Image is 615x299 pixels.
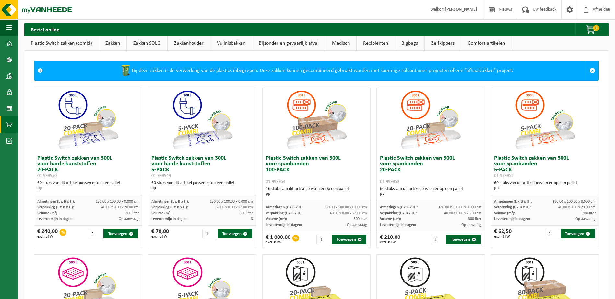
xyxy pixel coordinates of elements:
h3: Plastic Switch zakken van 300L voor harde kunststoffen 5-PACK [151,155,253,179]
div: € 240,00 [37,229,58,238]
span: Verpakking (L x B x H): [37,205,74,209]
span: Afmetingen (L x B x H): [37,200,75,204]
span: 40.00 x 0.00 x 23.00 cm [330,211,367,215]
img: 01-999952 [513,87,577,152]
span: Verpakking (L x B x H): [151,205,188,209]
div: 60 stuks van dit artikel passen er op een pallet [380,186,481,198]
span: Volume (m³): [266,217,287,221]
span: 01-999954 [266,179,285,184]
a: Comfort artikelen [461,36,512,51]
div: PP [494,186,596,192]
div: PP [37,186,139,192]
div: € 210,00 [380,235,400,244]
button: Toevoegen [218,229,252,238]
span: 01-999952 [494,173,514,178]
span: Op aanvraag [347,223,367,227]
span: excl. BTW [494,235,512,238]
span: Volume (m³): [151,211,172,215]
a: Sluit melding [586,61,598,80]
div: PP [266,192,367,198]
span: Afmetingen (L x B x H): [266,205,303,209]
button: Toevoegen [561,229,595,238]
img: 01-999954 [284,87,349,152]
span: Verpakking (L x B x H): [380,211,417,215]
span: Op aanvraag [575,217,596,221]
span: Levertermijn in dagen: [494,217,530,221]
a: Bijzonder en gevaarlijk afval [252,36,325,51]
span: Volume (m³): [37,211,58,215]
a: Medisch [325,36,356,51]
span: 01-999949 [151,173,171,178]
a: Zakken SOLO [127,36,167,51]
span: excl. BTW [37,235,58,238]
span: 300 liter [468,217,481,221]
strong: [PERSON_NAME] [445,7,477,12]
div: 60 stuks van dit artikel passen er op een pallet [151,180,253,192]
button: Toevoegen [103,229,138,238]
div: 60 stuks van dit artikel passen er op een pallet [37,180,139,192]
input: 1 [202,229,217,238]
span: Verpakking (L x B x H): [494,205,531,209]
span: excl. BTW [151,235,169,238]
div: PP [380,192,481,198]
span: excl. BTW [266,240,290,244]
span: 3 [251,217,253,221]
span: 130.00 x 100.00 x 0.000 cm [210,200,253,204]
span: 130.00 x 100.00 x 0.000 cm [324,205,367,209]
span: 300 liter [240,211,253,215]
a: Vuilnisbakken [210,36,252,51]
h2: Bestel online [24,23,66,36]
h3: Plastic Switch zakken van 300L voor spanbanden 20-PACK [380,155,481,184]
span: Levertermijn in dagen: [151,217,187,221]
span: 0 [593,25,599,31]
span: Volume (m³): [494,211,515,215]
h3: Plastic Switch zakken van 300L voor spanbanden 100-PACK [266,155,367,184]
span: Levertermijn in dagen: [266,223,302,227]
span: Levertermijn in dagen: [37,217,73,221]
a: Bigbags [395,36,424,51]
img: 01-999953 [398,87,463,152]
span: 300 liter [582,211,596,215]
a: Zakken [99,36,126,51]
div: € 1 000,00 [266,235,290,244]
span: 130.00 x 100.00 x 0.000 cm [552,200,596,204]
div: 16 stuks van dit artikel passen er op een pallet [266,186,367,198]
span: Op aanvraag [461,223,481,227]
span: Afmetingen (L x B x H): [494,200,532,204]
img: 01-999949 [170,87,235,152]
a: Plastic Switch zakken (combi) [24,36,99,51]
span: Volume (m³): [380,217,401,221]
h3: Plastic Switch zakken van 300L voor harde kunststoffen 20-PACK [37,155,139,179]
span: excl. BTW [380,240,400,244]
span: Op aanvraag [119,217,139,221]
input: 1 [88,229,103,238]
span: 01-999950 [37,173,57,178]
img: WB-0240-HPE-GN-50.png [119,64,132,77]
span: 300 liter [125,211,139,215]
div: PP [151,186,253,192]
input: 1 [545,229,560,238]
span: 300 liter [354,217,367,221]
div: 60 stuks van dit artikel passen er op een pallet [494,180,596,192]
span: 40.00 x 0.00 x 23.00 cm [558,205,596,209]
a: Recipiënten [357,36,395,51]
span: 40.00 x 0.00 x 23.00 cm [444,211,481,215]
span: Verpakking (L x B x H): [266,211,302,215]
a: Zakkenhouder [168,36,210,51]
span: 130.00 x 100.00 x 0.000 cm [96,200,139,204]
div: € 70,00 [151,229,169,238]
button: Toevoegen [446,235,480,244]
span: 01-999953 [380,179,399,184]
input: 1 [316,235,331,244]
span: 40.00 x 0.00 x 20.00 cm [101,205,139,209]
span: Afmetingen (L x B x H): [151,200,189,204]
a: Zelfkippers [425,36,461,51]
span: 60.00 x 0.00 x 23.00 cm [216,205,253,209]
button: 0 [575,23,608,36]
span: 130.00 x 100.00 x 0.000 cm [438,205,481,209]
span: Afmetingen (L x B x H): [380,205,418,209]
button: Toevoegen [332,235,366,244]
span: Levertermijn in dagen: [380,223,416,227]
input: 1 [431,235,445,244]
h3: Plastic Switch zakken van 300L voor spanbanden 5-PACK [494,155,596,179]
